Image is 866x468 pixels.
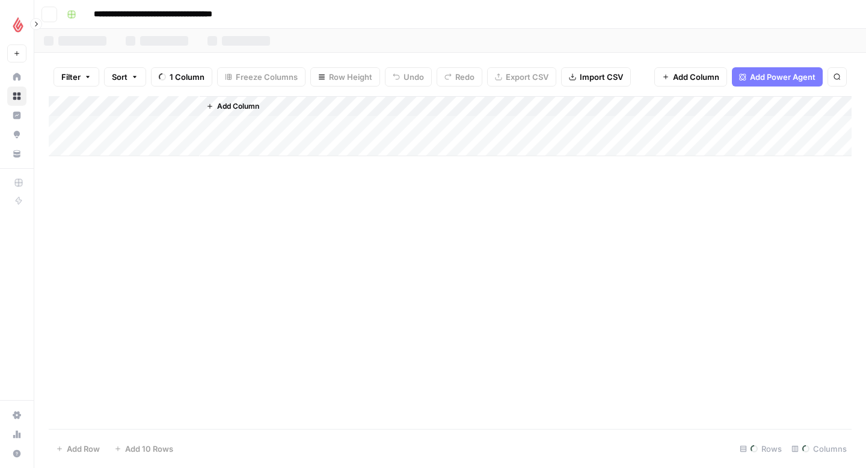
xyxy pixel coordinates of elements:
button: 1 Column [151,67,212,87]
span: Add Power Agent [750,71,815,83]
a: Settings [7,406,26,425]
span: Undo [404,71,424,83]
button: Sort [104,67,146,87]
a: Browse [7,87,26,106]
button: Undo [385,67,432,87]
span: Sort [112,71,127,83]
span: Redo [455,71,474,83]
span: Add 10 Rows [125,443,173,455]
span: Export CSV [506,71,548,83]
button: Freeze Columns [217,67,306,87]
button: Row Height [310,67,380,87]
span: Add Row [67,443,100,455]
button: Add Column [654,67,727,87]
button: Add Power Agent [732,67,823,87]
span: Freeze Columns [236,71,298,83]
button: Workspace: Lightspeed [7,10,26,40]
button: Export CSV [487,67,556,87]
a: Usage [7,425,26,444]
div: Columns [787,439,852,458]
button: Add Row [49,439,107,458]
a: Insights [7,106,26,125]
div: Rows [735,439,787,458]
span: Add Column [673,71,719,83]
span: Import CSV [580,71,623,83]
button: Redo [437,67,482,87]
a: Home [7,67,26,87]
button: Add Column [201,99,264,114]
span: 1 Column [170,71,204,83]
img: Lightspeed Logo [7,14,29,35]
button: Import CSV [561,67,631,87]
a: Opportunities [7,125,26,144]
span: Row Height [329,71,372,83]
button: Help + Support [7,444,26,463]
button: Filter [54,67,99,87]
span: Add Column [217,101,259,112]
span: Filter [61,71,81,83]
a: Your Data [7,144,26,163]
button: Add 10 Rows [107,439,180,458]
